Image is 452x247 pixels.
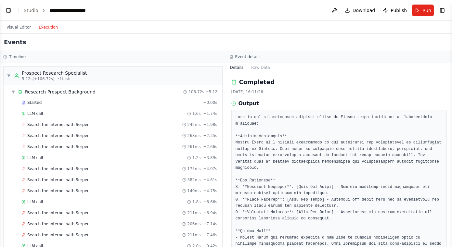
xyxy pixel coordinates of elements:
[203,232,217,238] span: + 7.46s
[22,70,87,76] div: Prospect Research Specialist
[412,5,434,16] button: Run
[27,221,89,227] span: Search the internet with Serper
[342,5,378,16] button: Download
[27,100,42,105] span: Started
[187,133,201,138] span: 268ms
[27,133,89,138] span: Search the internet with Serper
[4,38,26,47] h2: Events
[3,23,35,31] button: Visual Editor
[9,54,26,59] h3: Timeline
[203,177,217,182] span: + 4.61s
[203,210,217,216] span: + 6.94s
[192,111,200,116] span: 1.6s
[205,89,219,94] span: + 5.12s
[187,210,201,216] span: 211ms
[187,232,201,238] span: 211ms
[27,188,89,193] span: Search the internet with Serper
[187,221,201,227] span: 206ms
[438,6,447,15] button: Show right sidebar
[27,144,89,149] span: Search the internet with Serper
[353,7,375,14] span: Download
[11,89,15,94] span: ▼
[187,122,201,127] span: 242ms
[203,199,217,204] span: + 6.66s
[239,78,275,87] h2: Completed
[188,89,204,94] span: 106.72s
[192,155,200,160] span: 1.2s
[187,166,201,171] span: 175ms
[35,23,62,31] button: Execution
[27,111,43,116] span: LLM call
[203,144,217,149] span: + 2.66s
[231,89,447,94] div: [DATE] 16:11:26
[27,122,89,127] span: Search the internet with Serper
[27,166,89,171] span: Search the internet with Serper
[27,199,43,204] span: LLM call
[203,100,217,105] span: + 0.00s
[27,232,89,238] span: Search the internet with Serper
[203,188,217,193] span: + 4.75s
[24,8,38,13] a: Studio
[203,221,217,227] span: + 7.14s
[239,100,259,107] h3: Output
[391,7,407,14] span: Publish
[187,177,201,182] span: 382ms
[380,5,409,16] button: Publish
[24,7,86,14] nav: breadcrumb
[187,188,201,193] span: 140ms
[203,155,217,160] span: + 3.89s
[247,63,274,72] button: Raw Data
[235,54,261,59] h3: Event details
[7,73,11,78] span: ▼
[27,210,89,216] span: Search the internet with Serper
[203,166,217,171] span: + 4.07s
[27,177,89,182] span: Search the internet with Serper
[226,63,248,72] button: Details
[22,76,55,81] span: 5.12s (+106.72s)
[203,122,217,127] span: + 1.98s
[4,6,13,15] button: Show left sidebar
[25,89,96,95] div: Research Prospect Background
[57,76,70,81] span: • 1 task
[27,155,43,160] span: LLM call
[203,133,217,138] span: + 2.35s
[187,144,201,149] span: 261ms
[192,199,200,204] span: 1.8s
[422,7,431,14] span: Run
[203,111,217,116] span: + 1.74s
